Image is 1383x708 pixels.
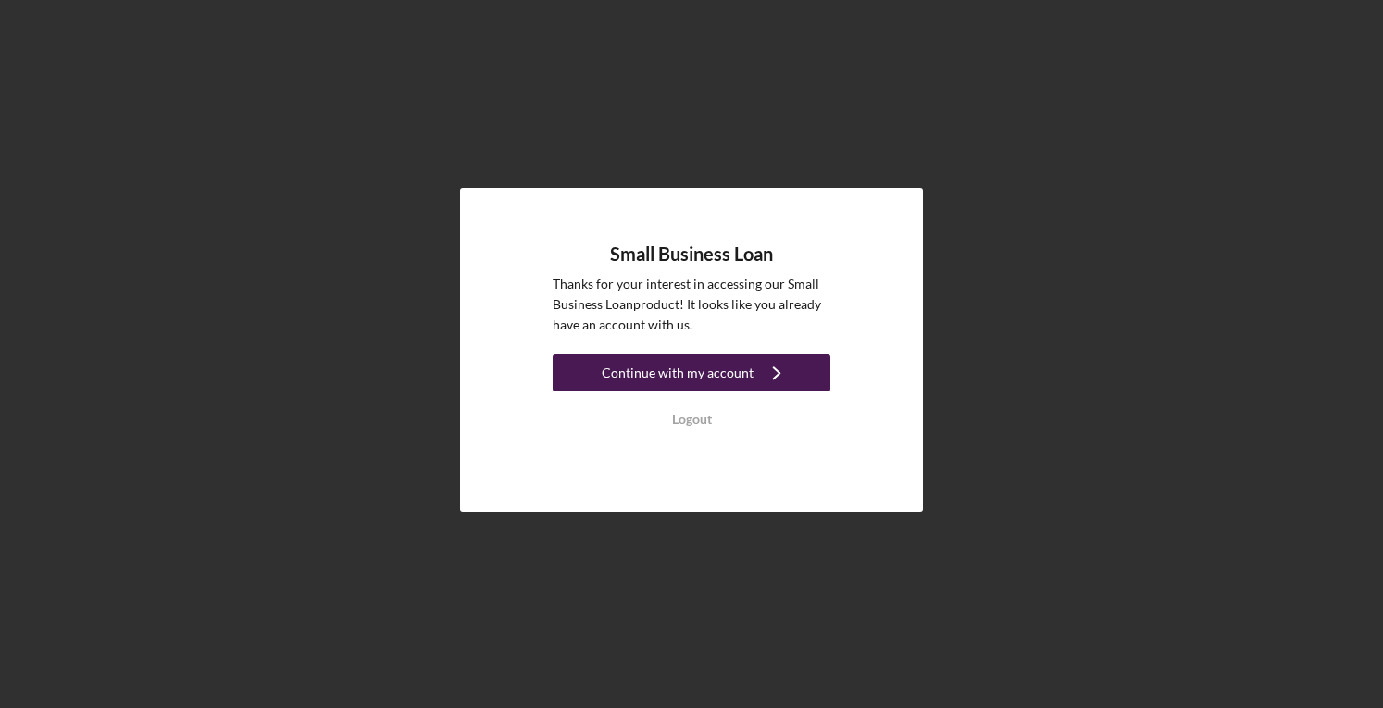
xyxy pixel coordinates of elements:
button: Logout [553,401,830,438]
a: Continue with my account [553,354,830,396]
button: Continue with my account [553,354,830,391]
h4: Small Business Loan [610,243,773,265]
div: Logout [672,401,712,438]
div: Continue with my account [602,354,754,391]
p: Thanks for your interest in accessing our Small Business Loan product! It looks like you already ... [553,274,830,336]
